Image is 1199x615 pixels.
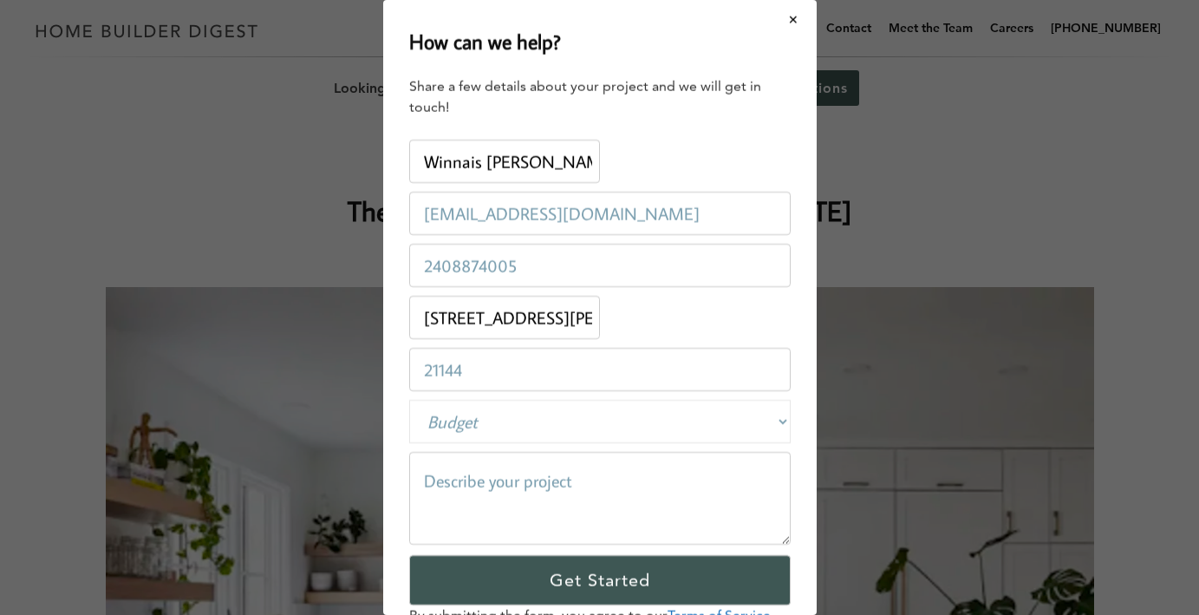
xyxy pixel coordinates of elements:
[409,348,791,391] input: Zip Code
[409,140,600,183] input: Name
[409,296,600,339] input: Project Address
[866,490,1178,594] iframe: Drift Widget Chat Controller
[409,76,791,118] div: Share a few details about your project and we will get in touch!
[409,555,791,605] input: Get Started
[771,2,817,38] button: Close modal
[409,26,561,57] h2: How can we help?
[409,244,791,287] input: Phone Number
[409,192,791,235] input: Email Address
